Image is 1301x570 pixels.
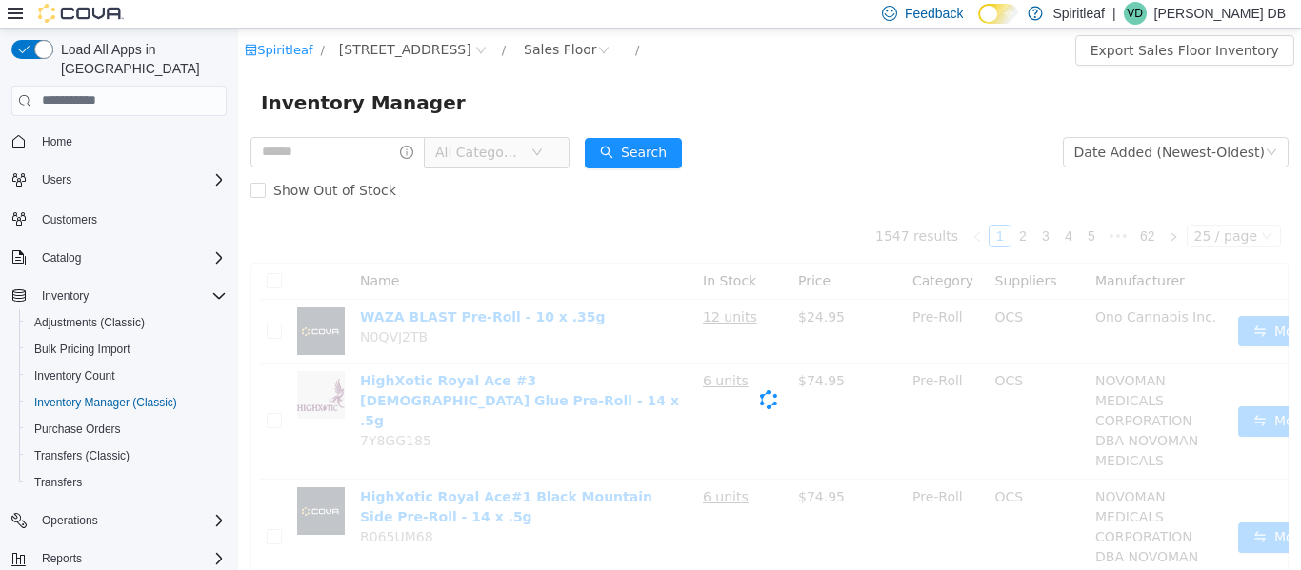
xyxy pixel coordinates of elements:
span: VD [1127,2,1143,25]
div: Date Added (Newest-Oldest) [836,109,1027,138]
span: Transfers [34,475,82,490]
button: Users [34,168,79,191]
span: Load All Apps in [GEOGRAPHIC_DATA] [53,40,227,78]
i: icon: down [293,118,305,131]
button: Inventory [34,285,96,307]
button: icon: searchSearch [347,109,444,140]
img: Cova [38,4,124,23]
i: icon: down [1028,118,1039,131]
button: Catalog [34,246,89,269]
div: Sales Floor [286,7,359,35]
p: [PERSON_NAME] DB [1154,2,1286,25]
span: Inventory Count [34,368,115,383]
a: Inventory Count [27,364,123,387]
i: icon: shop [7,15,19,28]
button: Operations [4,507,234,534]
span: Users [42,172,71,187]
span: Operations [42,513,98,528]
button: Customers [4,205,234,232]
button: Users [4,167,234,193]
span: Inventory Manager [23,59,239,89]
a: icon: shopSpiritleaf [7,14,74,29]
button: Inventory Manager (Classic) [19,389,234,416]
span: Dark Mode [978,24,979,25]
button: Transfers (Classic) [19,442,234,469]
button: Export Sales Floor Inventory [837,7,1056,37]
p: Spiritleaf [1052,2,1104,25]
a: Transfers (Classic) [27,444,137,467]
span: / [82,14,86,29]
span: Transfers (Classic) [34,448,130,463]
span: Inventory [42,288,89,304]
span: 570 - Spiritleaf Taunton Rd E (Oshawa) [101,10,233,31]
button: Operations [34,509,106,532]
span: Users [34,168,227,191]
button: Inventory [4,283,234,309]
span: Inventory Count [27,364,227,387]
span: Adjustments (Classic) [27,311,227,334]
span: Bulk Pricing Import [34,342,130,357]
span: Purchase Orders [34,422,121,437]
span: / [397,14,401,29]
span: Reports [42,551,82,566]
button: Home [4,128,234,155]
span: Show Out of Stock [28,154,166,169]
button: Adjustments (Classic) [19,309,234,336]
span: Catalog [34,246,227,269]
span: Home [34,129,227,153]
a: Inventory Manager (Classic) [27,391,185,414]
button: Transfers [19,469,234,496]
span: Bulk Pricing Import [27,338,227,361]
span: Adjustments (Classic) [34,315,145,330]
span: Inventory [34,285,227,307]
span: Operations [34,509,227,532]
p: | [1112,2,1116,25]
span: Feedback [905,4,963,23]
i: icon: info-circle [162,117,175,130]
span: Reports [34,547,227,570]
span: Customers [42,212,97,227]
a: Purchase Orders [27,418,129,441]
span: Catalog [42,250,81,265]
a: Home [34,130,80,153]
button: Bulk Pricing Import [19,336,234,363]
span: / [264,14,268,29]
div: Valerie DB [1124,2,1147,25]
span: Transfers (Classic) [27,444,227,467]
button: Catalog [4,245,234,271]
a: Customers [34,208,105,231]
span: Inventory Manager (Classic) [34,395,177,410]
input: Dark Mode [978,4,1018,24]
a: Bulk Pricing Import [27,338,138,361]
button: Reports [34,547,90,570]
a: Adjustments (Classic) [27,311,152,334]
span: Purchase Orders [27,418,227,441]
button: Purchase Orders [19,416,234,442]
span: Home [42,134,72,149]
span: Inventory Manager (Classic) [27,391,227,414]
span: All Categories [197,114,284,133]
a: Transfers [27,471,90,494]
span: Customers [34,206,227,230]
button: Inventory Count [19,363,234,389]
span: Transfers [27,471,227,494]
